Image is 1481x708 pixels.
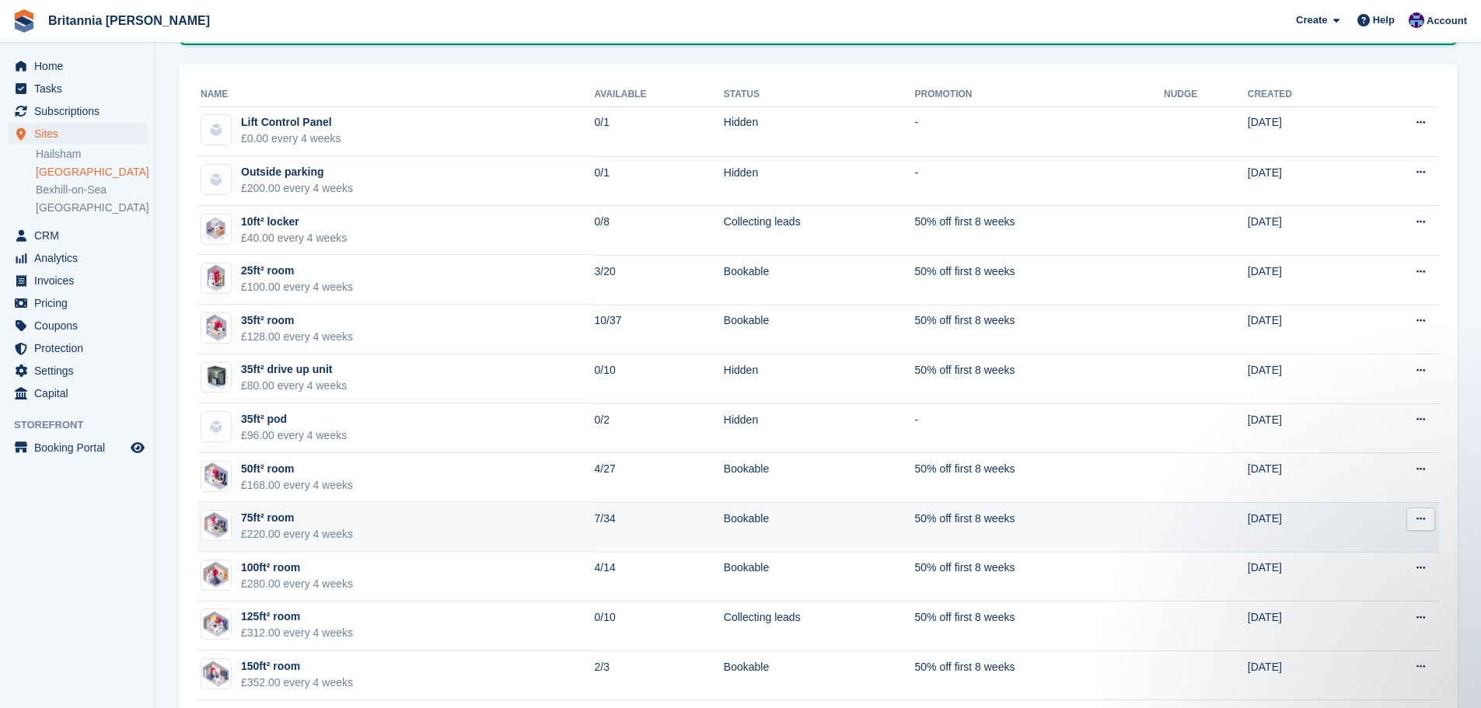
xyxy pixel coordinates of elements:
[724,403,915,453] td: Hidden
[241,263,353,279] div: 25ft² room
[8,292,147,314] a: menu
[595,650,724,700] td: 2/3
[241,477,353,494] div: £168.00 every 4 weeks
[8,337,147,359] a: menu
[241,361,347,378] div: 35ft² drive up unit
[724,156,915,206] td: Hidden
[1248,206,1358,256] td: [DATE]
[241,411,347,427] div: 35ft² pod
[724,502,915,552] td: Bookable
[241,180,353,197] div: £200.00 every 4 weeks
[34,270,127,291] span: Invoices
[8,55,147,77] a: menu
[595,82,724,107] th: Available
[34,225,127,246] span: CRM
[595,354,724,404] td: 0/10
[595,403,724,453] td: 0/2
[36,147,147,162] a: Hailsham
[34,292,127,314] span: Pricing
[241,461,353,477] div: 50ft² room
[595,602,724,651] td: 0/10
[595,453,724,503] td: 4/27
[1373,12,1395,28] span: Help
[724,650,915,700] td: Bookable
[1248,82,1358,107] th: Created
[201,412,231,441] img: blank-unit-type-icon-ffbac7b88ba66c5e286b0e438baccc4b9c83835d4c34f86887a83fc20ec27e7b.svg
[595,552,724,602] td: 4/14
[203,312,230,344] img: 35FT.png
[595,106,724,156] td: 0/1
[34,382,127,404] span: Capital
[915,453,1165,503] td: 50% off first 8 weeks
[202,461,231,492] img: 50FT.png
[241,526,353,542] div: £220.00 every 4 weeks
[34,123,127,145] span: Sites
[8,360,147,382] a: menu
[241,560,353,576] div: 100ft² room
[34,78,127,99] span: Tasks
[241,576,353,592] div: £280.00 every 4 weeks
[1248,552,1358,602] td: [DATE]
[8,315,147,337] a: menu
[595,206,724,256] td: 0/8
[241,625,353,641] div: £312.00 every 4 weeks
[8,225,147,246] a: menu
[915,82,1165,107] th: Promotion
[1164,82,1248,107] th: Nudge
[241,658,353,675] div: 150ft² room
[241,427,347,444] div: £96.00 every 4 weeks
[915,354,1165,404] td: 50% off first 8 weeks
[915,602,1165,651] td: 50% off first 8 weeks
[34,315,127,337] span: Coupons
[14,417,155,433] span: Storefront
[1248,305,1358,354] td: [DATE]
[915,106,1165,156] td: -
[1248,354,1358,404] td: [DATE]
[1427,13,1467,29] span: Account
[241,164,353,180] div: Outside parking
[1248,502,1358,552] td: [DATE]
[34,55,127,77] span: Home
[1248,453,1358,503] td: [DATE]
[8,247,147,269] a: menu
[915,502,1165,552] td: 50% off first 8 weeks
[201,610,231,638] img: 125FT.png
[724,453,915,503] td: Bookable
[34,100,127,122] span: Subscriptions
[724,552,915,602] td: Bookable
[8,437,147,459] a: menu
[241,378,347,394] div: £80.00 every 4 weeks
[1248,156,1358,206] td: [DATE]
[724,82,915,107] th: Status
[1248,602,1358,651] td: [DATE]
[1248,403,1358,453] td: [DATE]
[241,609,353,625] div: 125ft² room
[595,255,724,305] td: 3/20
[915,156,1165,206] td: -
[595,305,724,354] td: 10/37
[915,552,1165,602] td: 50% off first 8 weeks
[724,354,915,404] td: Hidden
[595,502,724,552] td: 7/34
[34,337,127,359] span: Protection
[34,247,127,269] span: Analytics
[8,100,147,122] a: menu
[241,114,341,131] div: Lift Control Panel
[241,312,353,329] div: 35ft² room
[724,602,915,651] td: Collecting leads
[8,123,147,145] a: menu
[915,403,1165,453] td: -
[34,360,127,382] span: Settings
[241,230,347,246] div: £40.00 every 4 weeks
[201,560,231,589] img: 100FT.png
[12,9,36,33] img: stora-icon-8386f47178a22dfd0bd8f6a31ec36ba5ce8667c1dd55bd0f319d3a0aa187defe.svg
[201,165,231,194] img: blank-unit-type-icon-ffbac7b88ba66c5e286b0e438baccc4b9c83835d4c34f86887a83fc20ec27e7b.svg
[724,206,915,256] td: Collecting leads
[201,511,231,540] img: 75FY.png
[724,106,915,156] td: Hidden
[201,362,231,392] img: 03_Bamb_Britbeck_Household_35f_Still.jpg
[8,78,147,99] a: menu
[128,438,147,457] a: Preview store
[915,206,1165,256] td: 50% off first 8 weeks
[241,329,353,345] div: £128.00 every 4 weeks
